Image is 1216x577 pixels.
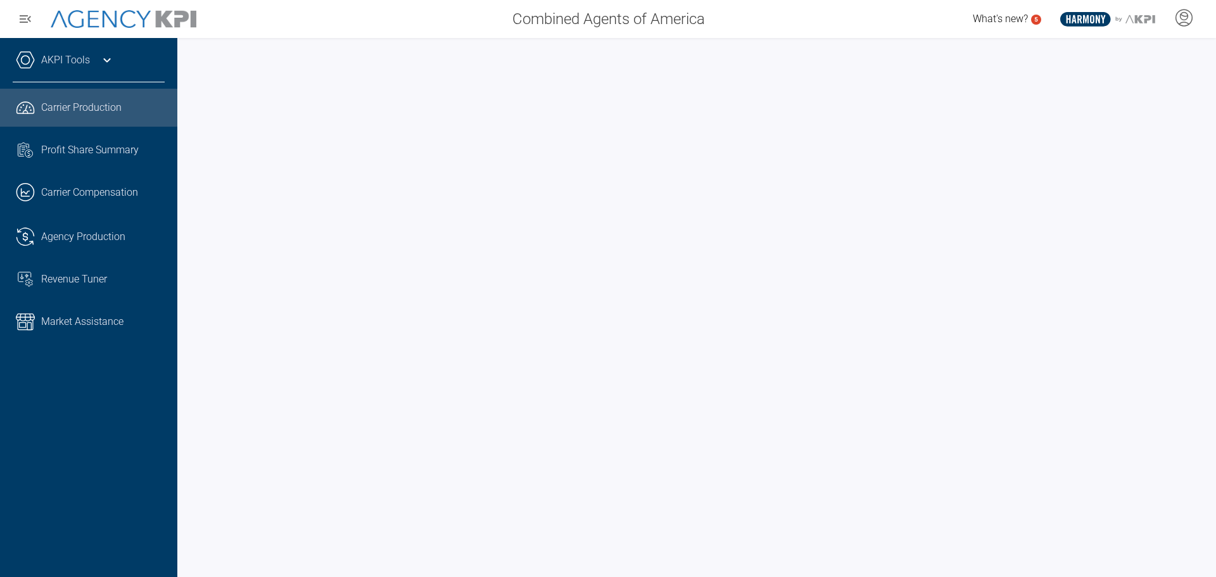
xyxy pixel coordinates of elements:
[41,143,139,158] span: Profit Share Summary
[41,272,107,287] span: Revenue Tuner
[1034,16,1038,23] text: 5
[41,229,125,244] span: Agency Production
[512,8,705,30] span: Combined Agents of America
[41,185,138,200] span: Carrier Compensation
[41,100,122,115] span: Carrier Production
[1031,15,1041,25] a: 5
[51,10,196,29] img: AgencyKPI
[41,53,90,68] a: AKPI Tools
[41,314,123,329] span: Market Assistance
[973,13,1028,25] span: What's new?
